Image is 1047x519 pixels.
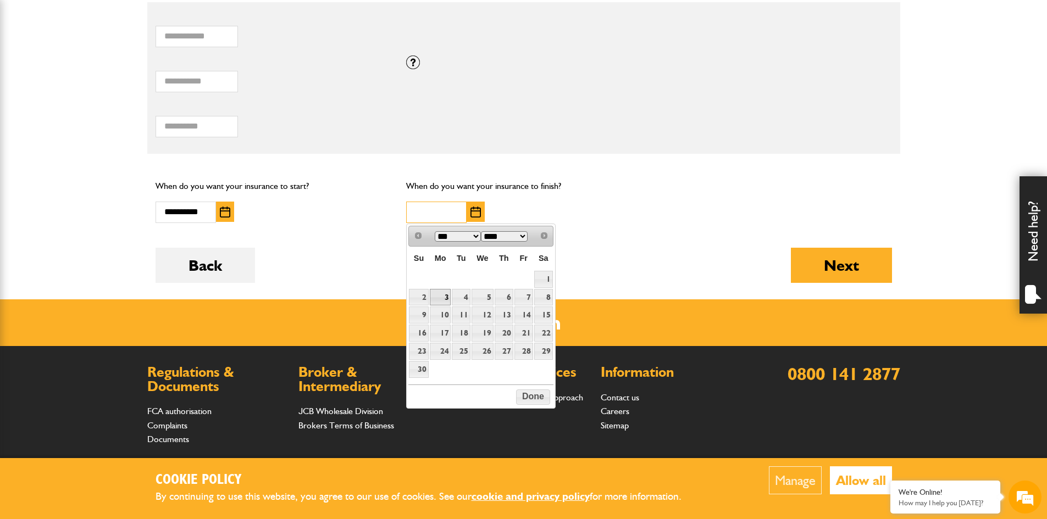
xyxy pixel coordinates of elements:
[409,361,428,378] a: 30
[298,420,394,431] a: Brokers Terms of Business
[180,5,207,32] div: Minimize live chat window
[601,406,629,416] a: Careers
[156,472,700,489] h2: Cookie Policy
[19,61,46,76] img: d_20077148190_company_1631870298795_20077148190
[220,207,230,217] img: Choose date
[472,325,493,342] a: 19
[791,248,892,283] button: Next
[472,490,590,503] a: cookie and privacy policy
[430,343,451,360] a: 24
[520,254,528,263] span: Friday
[14,199,201,329] textarea: Type your message and hit 'Enter'
[1020,176,1047,314] div: Need help?
[534,343,553,360] a: 29
[472,306,493,323] a: 12
[452,306,470,323] a: 11
[534,271,553,288] a: 1
[470,207,481,217] img: Choose date
[495,343,513,360] a: 27
[14,102,201,126] input: Enter your last name
[414,254,424,263] span: Sunday
[435,254,446,263] span: Monday
[477,254,488,263] span: Wednesday
[147,406,212,416] a: FCA authorisation
[514,325,533,342] a: 21
[409,306,428,323] a: 9
[601,392,639,403] a: Contact us
[899,499,992,507] p: How may I help you today?
[147,434,189,444] a: Documents
[409,325,428,342] a: 16
[534,289,553,306] a: 8
[457,254,466,263] span: Tuesday
[499,254,509,263] span: Thursday
[409,343,428,360] a: 23
[452,325,470,342] a: 18
[156,248,255,283] button: Back
[147,365,287,393] h2: Regulations & Documents
[409,289,428,306] a: 2
[472,343,493,360] a: 26
[406,179,641,193] p: When do you want your insurance to finish?
[430,325,451,342] a: 17
[495,306,513,323] a: 13
[899,488,992,497] div: We're Online!
[452,289,470,306] a: 4
[149,338,200,353] em: Start Chat
[516,389,550,405] button: Done
[472,289,493,306] a: 5
[539,254,549,263] span: Saturday
[14,166,201,191] input: Enter your phone number
[298,406,383,416] a: JCB Wholesale Division
[601,365,741,380] h2: Information
[430,289,451,306] a: 3
[514,306,533,323] a: 14
[156,179,390,193] p: When do you want your insurance to start?
[769,466,822,494] button: Manage
[534,306,553,323] a: 15
[495,289,513,306] a: 6
[298,365,439,393] h2: Broker & Intermediary
[601,420,629,431] a: Sitemap
[57,62,185,76] div: Chat with us now
[534,325,553,342] a: 22
[156,488,700,505] p: By continuing to use this website, you agree to our use of cookies. See our for more information.
[452,343,470,360] a: 25
[788,363,900,384] a: 0800 141 2877
[430,306,451,323] a: 10
[14,134,201,158] input: Enter your email address
[514,343,533,360] a: 28
[147,420,187,431] a: Complaints
[830,466,892,494] button: Allow all
[514,289,533,306] a: 7
[495,325,513,342] a: 20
